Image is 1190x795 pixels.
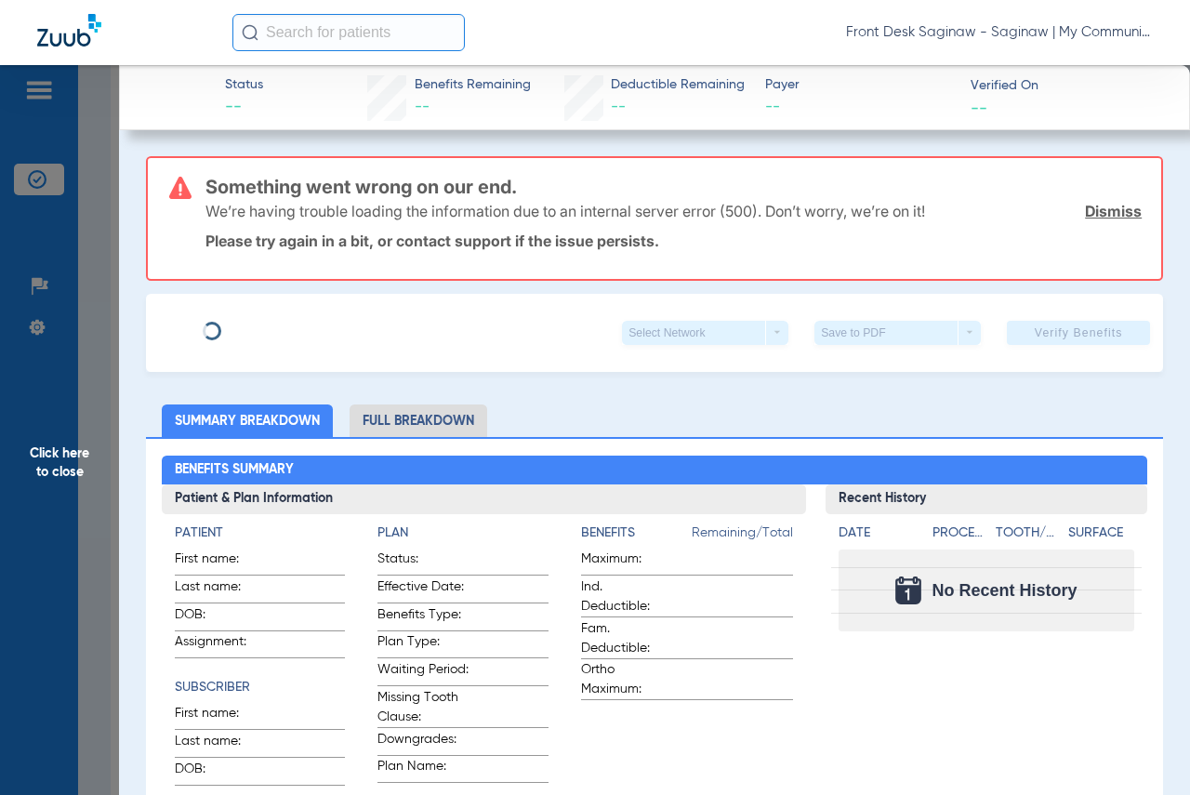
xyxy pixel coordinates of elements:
span: Remaining/Total [692,523,793,550]
li: Summary Breakdown [162,404,333,437]
span: DOB: [175,605,266,630]
span: Downgrades: [377,730,469,755]
h3: Patient & Plan Information [162,484,805,514]
img: error-icon [169,177,192,199]
p: We’re having trouble loading the information due to an internal server error (500). Don’t worry, ... [205,202,925,220]
span: Fam. Deductible: [581,619,672,658]
span: Last name: [175,577,266,603]
span: First name: [175,704,266,729]
app-breakdown-title: Tooth/Quad [996,523,1062,550]
span: -- [225,96,263,119]
span: Deductible Remaining [611,75,745,95]
span: DOB: [175,760,266,785]
h4: Plan [377,523,548,543]
a: Dismiss [1085,202,1142,220]
h4: Surface [1068,523,1134,543]
span: -- [611,99,626,114]
span: Plan Type: [377,632,469,657]
li: Full Breakdown [350,404,487,437]
span: No Recent History [932,581,1078,600]
span: Status [225,75,263,95]
span: Benefits Remaining [415,75,531,95]
h4: Tooth/Quad [996,523,1062,543]
span: Waiting Period: [377,660,469,685]
span: Ind. Deductible: [581,577,672,616]
p: Please try again in a bit, or contact support if the issue persists. [205,232,1142,250]
app-breakdown-title: Procedure [932,523,989,550]
span: Ortho Maximum: [581,660,672,699]
h4: Procedure [932,523,989,543]
img: Zuub Logo [37,14,101,46]
span: Payer [765,75,954,95]
span: First name: [175,550,266,575]
span: Missing Tooth Clause: [377,688,469,727]
span: Verified On [971,76,1159,96]
h3: Recent History [826,484,1147,514]
img: Search Icon [242,24,258,41]
span: Effective Date: [377,577,469,603]
span: Plan Name: [377,757,469,782]
span: -- [765,96,954,119]
span: Assignment: [175,632,266,657]
span: Maximum: [581,550,672,575]
span: Status: [377,550,469,575]
iframe: Chat Widget [1097,706,1190,795]
app-breakdown-title: Benefits [581,523,692,550]
img: Calendar [895,576,921,604]
input: Search for patients [232,14,465,51]
span: Benefits Type: [377,605,469,630]
span: Last name: [175,732,266,757]
h3: Something went wrong on our end. [205,178,1142,196]
span: -- [971,98,987,117]
span: -- [415,99,430,114]
h4: Subscriber [175,678,345,697]
app-breakdown-title: Date [839,523,917,550]
h4: Benefits [581,523,692,543]
h2: Benefits Summary [162,456,1146,485]
app-breakdown-title: Surface [1068,523,1134,550]
h4: Date [839,523,917,543]
h4: Patient [175,523,345,543]
span: Front Desk Saginaw - Saginaw | My Community Dental Centers [846,23,1153,42]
